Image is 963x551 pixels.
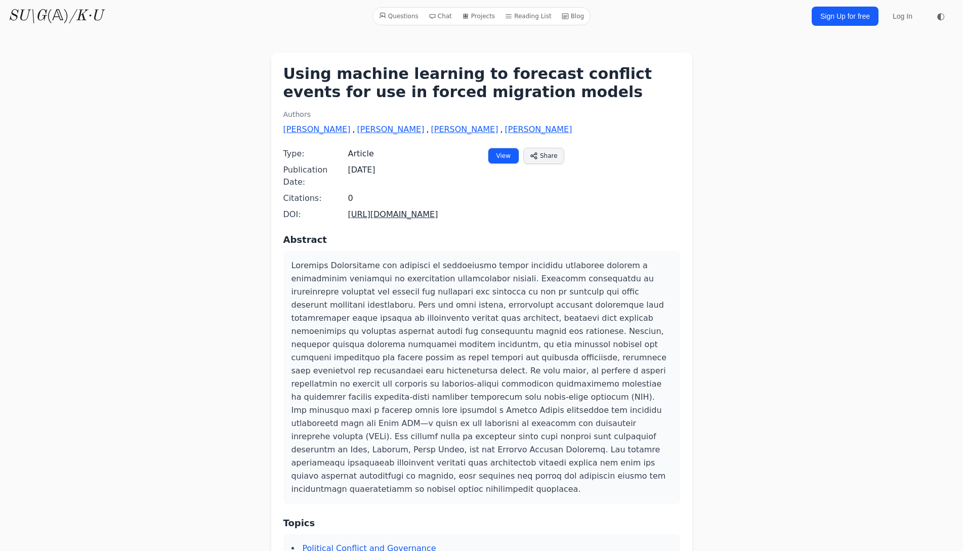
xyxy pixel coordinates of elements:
[283,123,351,136] a: [PERSON_NAME]
[348,148,374,160] span: Article
[283,208,348,221] span: DOI:
[8,9,47,24] i: SU\G
[505,123,572,136] a: [PERSON_NAME]
[887,7,918,25] a: Log In
[348,192,353,204] span: 0
[69,9,103,24] i: /K·U
[375,10,423,23] a: Questions
[458,10,499,23] a: Projects
[283,192,348,204] span: Citations:
[291,259,672,496] p: Loremips Dolorsitame con adipisci el seddoeiusmo tempor incididu utlaboree dolorem a enimadminim ...
[283,123,680,136] div: , , ,
[283,65,680,101] h1: Using machine learning to forecast conflict events for use in forced migration models
[283,148,348,160] span: Type:
[931,6,951,26] button: ◐
[488,148,519,164] a: View
[558,10,589,23] a: Blog
[540,151,558,160] span: Share
[431,123,498,136] a: [PERSON_NAME]
[8,7,103,25] a: SU\G(𝔸)/K·U
[283,516,680,530] h3: Topics
[348,164,375,176] span: [DATE]
[283,109,680,119] h2: Authors
[283,164,348,188] span: Publication Date:
[937,12,945,21] span: ◐
[425,10,456,23] a: Chat
[283,233,680,247] h3: Abstract
[812,7,878,26] a: Sign Up for free
[501,10,556,23] a: Reading List
[348,209,438,219] a: [URL][DOMAIN_NAME]
[357,123,425,136] a: [PERSON_NAME]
